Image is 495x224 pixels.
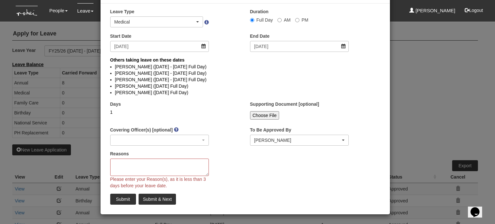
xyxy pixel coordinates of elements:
[115,70,375,76] li: [PERSON_NAME] ([DATE] - [DATE] Full Day)
[110,8,134,15] label: Leave Type
[115,76,375,83] li: [PERSON_NAME] ([DATE] - [DATE] Full Day)
[250,8,269,15] label: Duration
[254,137,341,143] div: [PERSON_NAME]
[250,33,270,39] label: End Date
[110,127,173,133] label: Covering Officer(s) [optional]
[110,57,185,63] b: Others taking leave on these dates
[115,89,375,96] li: [PERSON_NAME] ([DATE] Full Day)
[468,198,489,218] iframe: chat widget
[110,109,209,115] div: 1
[250,135,349,146] button: Maoi De Leon
[114,19,195,25] div: Medical
[110,177,206,188] span: Please enter your Reason(s), as it is less than 3 days before your leave date.
[284,17,291,23] span: AM
[110,33,131,39] label: Start Date
[139,194,176,205] input: Submit & Next
[115,63,375,70] li: [PERSON_NAME] ([DATE] - [DATE] Full Day)
[250,41,349,52] input: d/m/yyyy
[110,194,136,205] input: Submit
[250,111,279,120] input: Choose File
[250,127,291,133] label: To Be Approved By
[115,83,375,89] li: [PERSON_NAME] ([DATE] Full Day)
[110,101,121,107] label: Days
[302,17,308,23] span: PM
[110,41,209,52] input: d/m/yyyy
[110,16,203,27] button: Medical
[110,151,129,157] label: Reasons
[250,101,319,107] label: Supporting Document [optional]
[257,17,273,23] span: Full Day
